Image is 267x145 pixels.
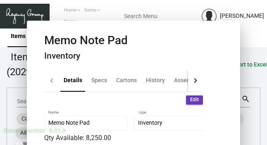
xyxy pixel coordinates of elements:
[64,76,82,85] div: Details
[44,33,128,48] h2: Memo Note Pad
[3,126,45,135] div: Current version:
[44,51,128,61] h4: Inventory
[190,96,199,103] span: Edit
[146,76,165,85] div: History
[91,76,107,85] div: Specs
[174,76,200,85] div: Assembly
[44,133,217,143] div: Qty Available: 8,250.00
[49,126,65,135] div: 0.51.2
[116,76,137,85] div: Cartons
[186,95,203,105] button: Edit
